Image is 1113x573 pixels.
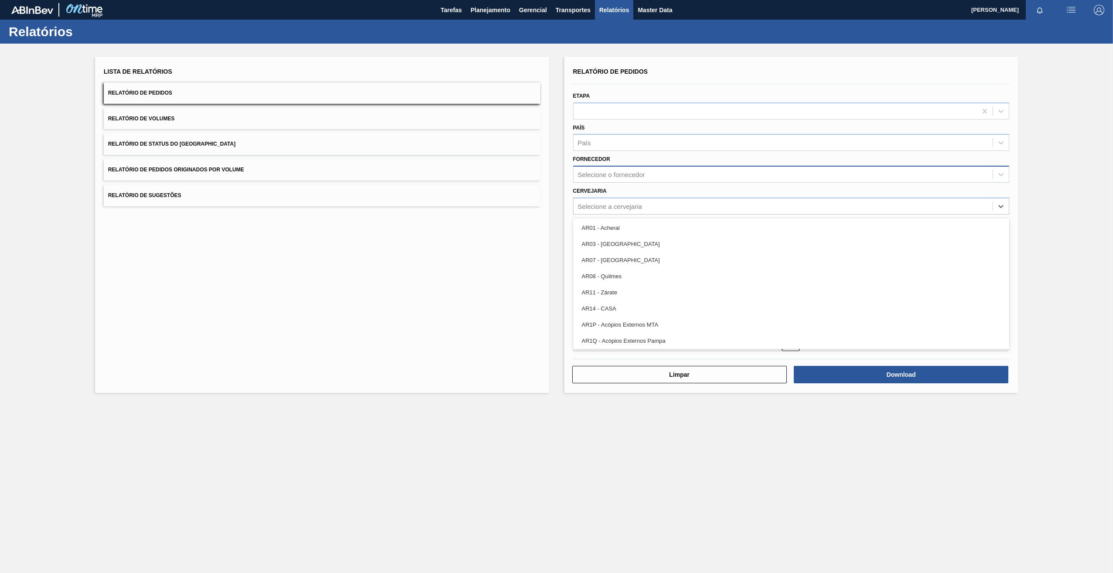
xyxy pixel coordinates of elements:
div: País [578,139,591,147]
span: Transportes [556,5,591,15]
button: Limpar [572,366,787,383]
div: AR01 - Acheral [573,220,1010,236]
span: Tarefas [440,5,462,15]
label: Cervejaria [573,188,607,194]
div: AR11 - Zárate [573,284,1010,300]
img: userActions [1066,5,1076,15]
button: Relatório de Pedidos Originados por Volume [104,159,540,181]
label: Etapa [573,93,590,99]
span: Relatório de Pedidos [108,90,172,96]
span: Relatório de Pedidos [573,68,648,75]
span: Relatório de Sugestões [108,192,181,198]
span: Planejamento [471,5,510,15]
span: Lista de Relatórios [104,68,172,75]
button: Relatório de Status do [GEOGRAPHIC_DATA] [104,133,540,155]
button: Download [794,366,1008,383]
span: Relatório de Status do [GEOGRAPHIC_DATA] [108,141,236,147]
span: Relatório de Volumes [108,116,174,122]
div: AR07 - [GEOGRAPHIC_DATA] [573,252,1010,268]
div: AR1Q - Acópios Externos Pampa [573,333,1010,349]
span: Master Data [638,5,672,15]
div: Selecione a cervejaria [578,202,642,210]
span: Gerencial [519,5,547,15]
div: AR14 - CASA [573,300,1010,317]
div: Selecione o fornecedor [578,171,645,178]
div: AR03 - [GEOGRAPHIC_DATA] [573,236,1010,252]
button: Relatório de Volumes [104,108,540,130]
img: TNhmsLtSVTkK8tSr43FrP2fwEKptu5GPRR3wAAAABJRU5ErkJggg== [11,6,53,14]
label: País [573,125,585,131]
label: Fornecedor [573,156,610,162]
div: AR1P - Acópios Externos MTA [573,317,1010,333]
button: Relatório de Pedidos [104,82,540,104]
img: Logout [1094,5,1104,15]
span: Relatórios [599,5,629,15]
button: Notificações [1026,4,1054,16]
button: Relatório de Sugestões [104,185,540,206]
h1: Relatórios [9,27,164,37]
div: AR08 - Quilmes [573,268,1010,284]
span: Relatório de Pedidos Originados por Volume [108,167,244,173]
